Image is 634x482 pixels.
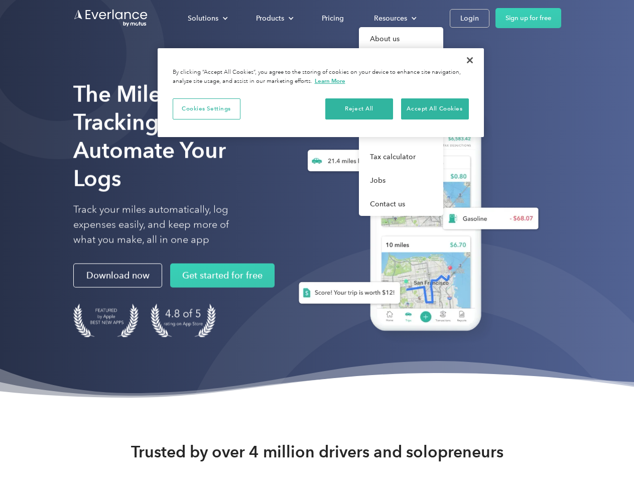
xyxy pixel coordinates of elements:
[188,12,218,25] div: Solutions
[459,49,481,71] button: Close
[173,98,240,119] button: Cookies Settings
[364,10,425,27] div: Resources
[322,12,344,25] div: Pricing
[495,8,561,28] a: Sign up for free
[401,98,469,119] button: Accept All Cookies
[158,48,484,137] div: Cookie banner
[374,12,407,25] div: Resources
[178,10,236,27] div: Solutions
[256,12,284,25] div: Products
[73,9,149,28] a: Go to homepage
[325,98,393,119] button: Reject All
[170,264,275,288] a: Get started for free
[73,304,139,337] img: Badge for Featured by Apple Best New Apps
[359,169,443,192] a: Jobs
[359,27,443,51] a: About us
[359,145,443,169] a: Tax calculator
[359,192,443,216] a: Contact us
[359,27,443,216] nav: Resources
[151,304,216,337] img: 4.9 out of 5 stars on the app store
[246,10,302,27] div: Products
[73,264,162,288] a: Download now
[158,48,484,137] div: Privacy
[312,10,354,27] a: Pricing
[73,202,252,248] p: Track your miles automatically, log expenses easily, and keep more of what you make, all in one app
[173,68,469,86] div: By clicking “Accept All Cookies”, you agree to the storing of cookies on your device to enhance s...
[315,77,345,84] a: More information about your privacy, opens in a new tab
[460,12,479,25] div: Login
[131,442,503,462] strong: Trusted by over 4 million drivers and solopreneurs
[283,95,547,346] img: Everlance, mileage tracker app, expense tracking app
[450,9,489,28] a: Login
